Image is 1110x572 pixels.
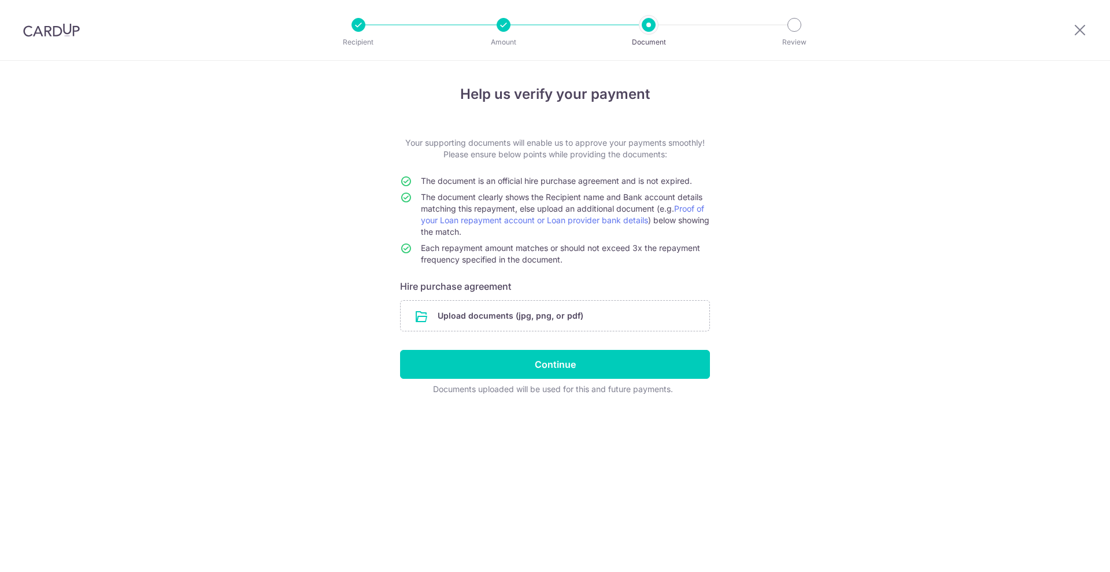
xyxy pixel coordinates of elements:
[752,36,837,48] p: Review
[400,137,710,160] p: Your supporting documents will enable us to approve your payments smoothly! Please ensure below p...
[421,243,700,264] span: Each repayment amount matches or should not exceed 3x the repayment frequency specified in the do...
[421,192,709,237] span: The document clearly shows the Recipient name and Bank account details matching this repayment, e...
[23,23,80,37] img: CardUp
[461,36,546,48] p: Amount
[400,383,705,395] div: Documents uploaded will be used for this and future payments.
[400,350,710,379] input: Continue
[400,279,710,293] h6: Hire purchase agreement
[400,300,710,331] div: Upload documents (jpg, png, or pdf)
[606,36,691,48] p: Document
[400,84,710,105] h4: Help us verify your payment
[316,36,401,48] p: Recipient
[421,176,692,186] span: The document is an official hire purchase agreement and is not expired.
